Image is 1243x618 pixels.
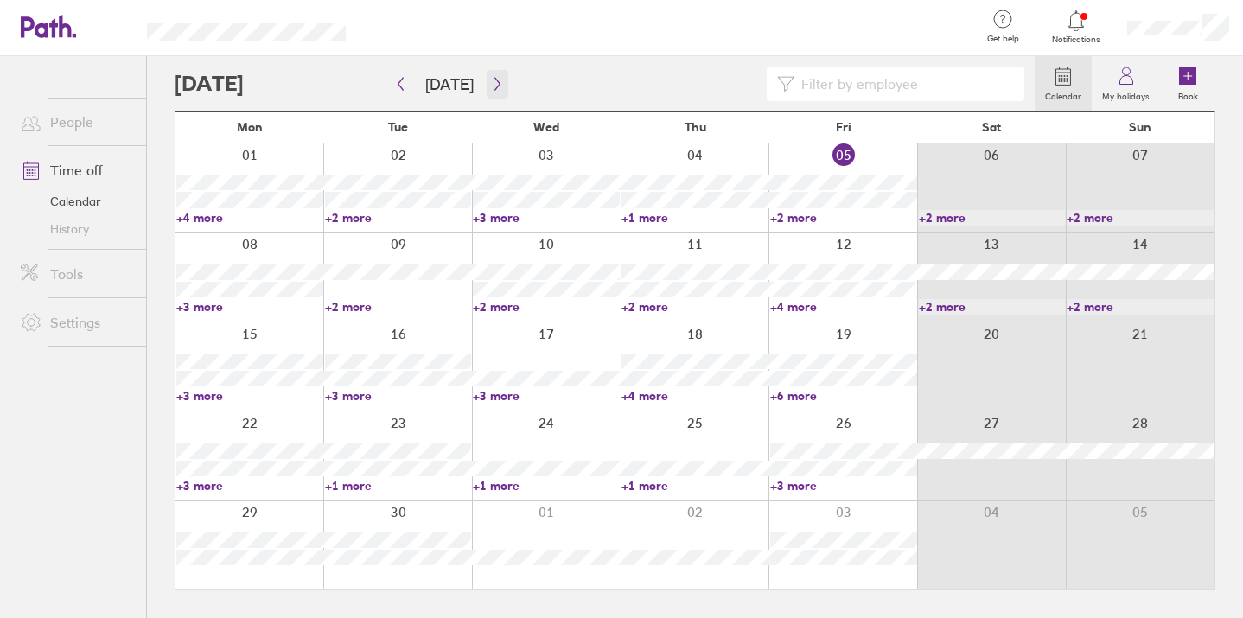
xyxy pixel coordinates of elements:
[621,388,768,404] a: +4 more
[770,388,917,404] a: +6 more
[621,299,768,315] a: +2 more
[1035,56,1092,111] a: Calendar
[325,388,472,404] a: +3 more
[1067,210,1214,226] a: +2 more
[975,34,1031,44] span: Get help
[533,120,559,134] span: Wed
[1049,35,1105,45] span: Notifications
[1168,86,1208,102] label: Book
[1092,86,1160,102] label: My holidays
[176,210,323,226] a: +4 more
[621,210,768,226] a: +1 more
[325,299,472,315] a: +2 more
[325,210,472,226] a: +2 more
[1067,299,1214,315] a: +2 more
[7,257,146,291] a: Tools
[685,120,706,134] span: Thu
[7,153,146,188] a: Time off
[7,105,146,139] a: People
[7,305,146,340] a: Settings
[473,210,620,226] a: +3 more
[794,67,1015,100] input: Filter by employee
[473,388,620,404] a: +3 more
[7,215,146,243] a: History
[176,299,323,315] a: +3 more
[621,478,768,494] a: +1 more
[1049,9,1105,45] a: Notifications
[325,478,472,494] a: +1 more
[770,299,917,315] a: +4 more
[473,478,620,494] a: +1 more
[919,210,1066,226] a: +2 more
[411,70,488,99] button: [DATE]
[919,299,1066,315] a: +2 more
[1129,120,1151,134] span: Sun
[176,478,323,494] a: +3 more
[176,388,323,404] a: +3 more
[982,120,1001,134] span: Sat
[836,120,851,134] span: Fri
[237,120,263,134] span: Mon
[473,299,620,315] a: +2 more
[7,188,146,215] a: Calendar
[1035,86,1092,102] label: Calendar
[770,478,917,494] a: +3 more
[770,210,917,226] a: +2 more
[388,120,408,134] span: Tue
[1092,56,1160,111] a: My holidays
[1160,56,1215,111] a: Book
